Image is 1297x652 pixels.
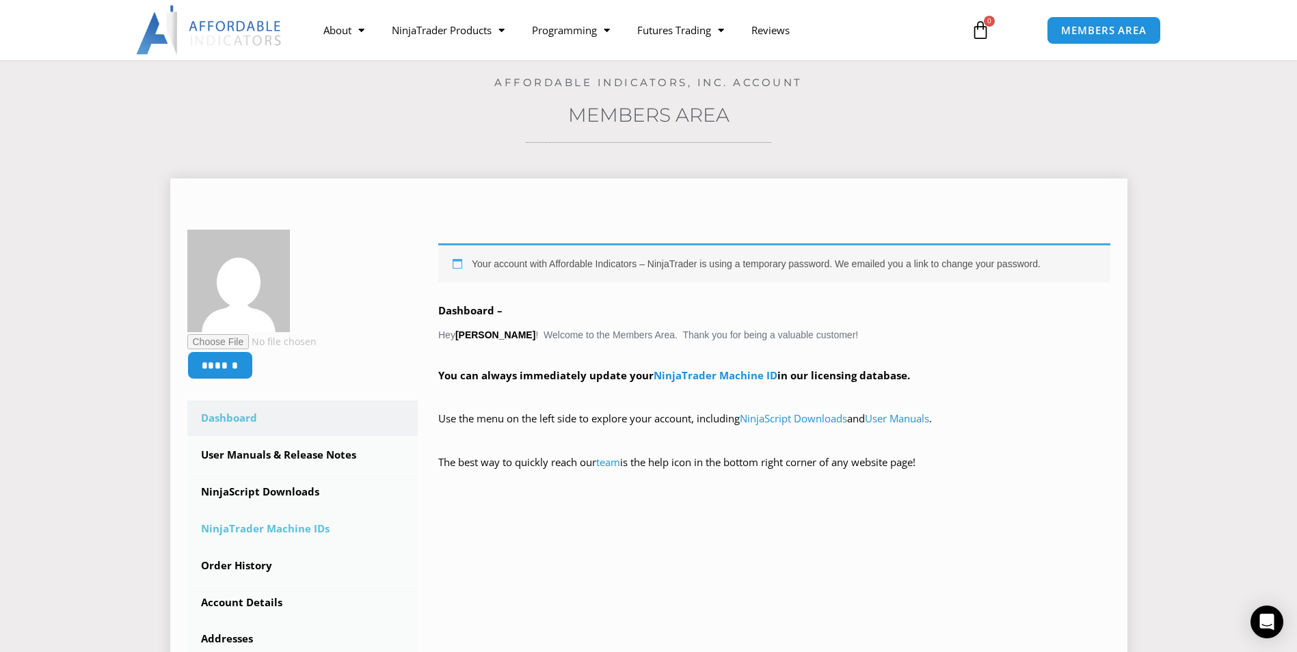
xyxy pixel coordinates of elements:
[494,76,803,89] a: Affordable Indicators, Inc. Account
[596,455,620,469] a: team
[984,16,995,27] span: 0
[950,10,1011,50] a: 0
[654,368,777,382] a: NinjaTrader Machine ID
[187,437,418,473] a: User Manuals & Release Notes
[187,400,418,436] a: Dashboard
[310,14,378,46] a: About
[865,411,929,425] a: User Manuals
[438,303,503,317] b: Dashboard –
[568,103,730,126] a: Members Area
[187,548,418,584] a: Order History
[738,14,803,46] a: Reviews
[187,511,418,547] a: NinjaTrader Machine IDs
[518,14,624,46] a: Programming
[438,409,1110,448] p: Use the menu on the left side to explore your account, including and .
[187,230,290,332] img: cb30278d7e72a22b725157a68dae7271ae0437eab41e28b3b9b4f90ba168bed9
[310,14,955,46] nav: Menu
[1251,606,1283,638] div: Open Intercom Messenger
[624,14,738,46] a: Futures Trading
[187,474,418,510] a: NinjaScript Downloads
[136,5,283,55] img: LogoAI | Affordable Indicators – NinjaTrader
[740,411,847,425] a: NinjaScript Downloads
[438,453,1110,491] p: The best way to quickly reach our is the help icon in the bottom right corner of any website page!
[378,14,518,46] a: NinjaTrader Products
[438,368,910,382] strong: You can always immediately update your in our licensing database.
[1061,25,1147,36] span: MEMBERS AREA
[438,243,1110,491] div: Hey ! Welcome to the Members Area. Thank you for being a valuable customer!
[455,329,535,340] strong: [PERSON_NAME]
[438,243,1110,282] div: Your account with Affordable Indicators – NinjaTrader is using a temporary password. We emailed y...
[1047,16,1161,44] a: MEMBERS AREA
[187,585,418,621] a: Account Details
